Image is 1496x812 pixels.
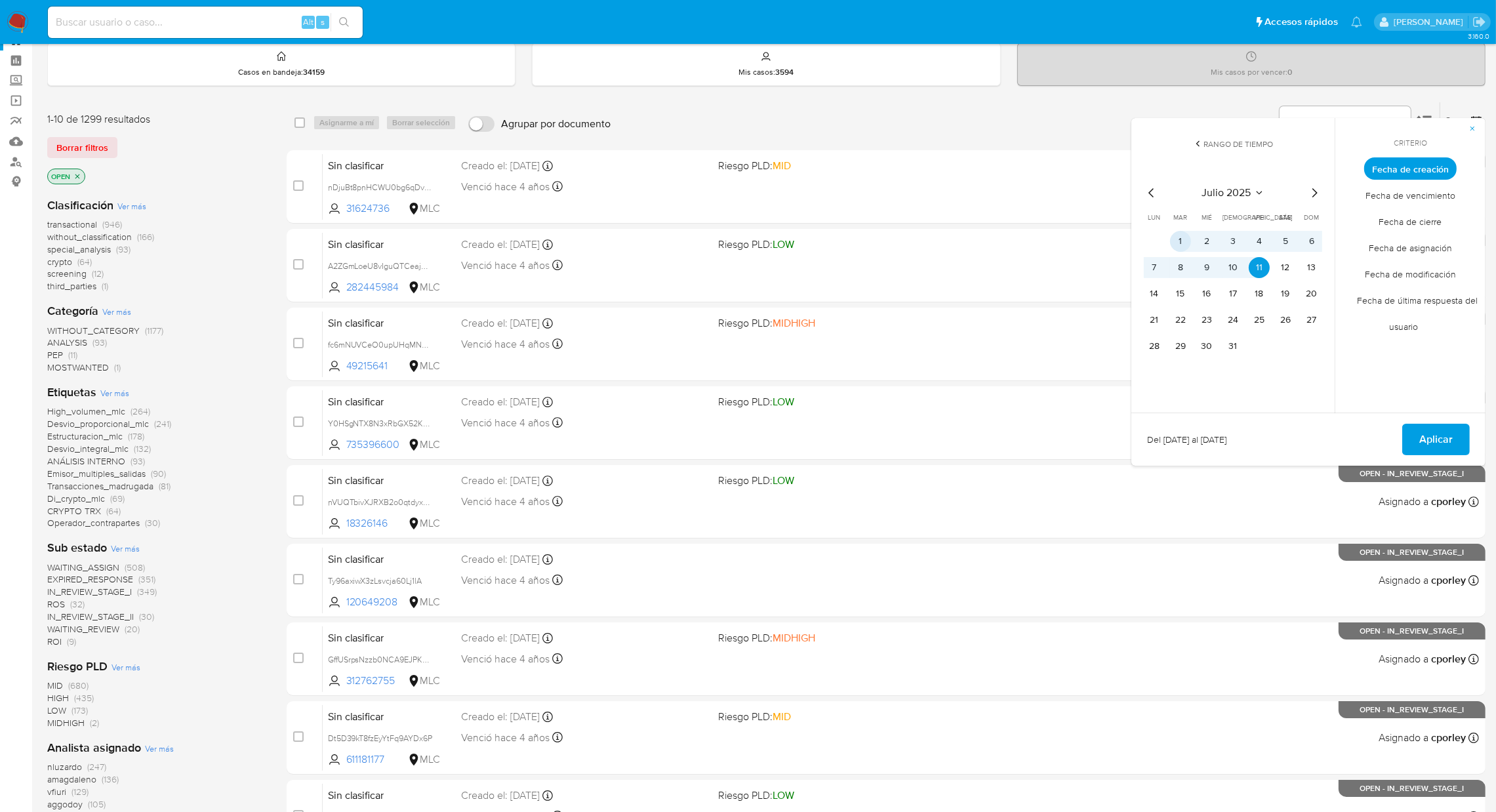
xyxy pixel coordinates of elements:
[48,14,363,31] input: Buscar usuario o caso...
[331,13,357,31] button: search-icon
[303,16,313,28] span: Alt
[1351,16,1362,28] a: Notificaciones
[321,16,325,28] span: s
[1468,31,1489,41] span: 3.160.0
[1472,15,1486,29] a: Salir
[1264,15,1338,29] span: Accesos rápidos
[1394,16,1468,28] p: agustina.godoy@mercadolibre.com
